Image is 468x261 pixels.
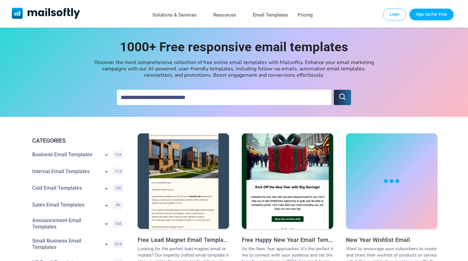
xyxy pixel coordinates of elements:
a: Show subcategories for Small Business Email Templates [103,241,110,249]
a: Category [32,152,100,158]
a: Category [32,217,100,230]
a: Solutions & Services [152,11,197,20]
a: Login [383,9,407,20]
a: Show subcategories for Internal Email Templates [103,168,110,176]
a: New Year Wishlist Email [346,133,437,230]
a: Category [32,238,100,250]
a: Category [32,202,100,208]
a: Resources [213,11,236,20]
div: CATEGORIES [27,137,126,145]
a: Free Happy New Year Email Templates for Small Businesses in [DATE] [242,236,333,243]
a: Category [32,185,100,191]
img: Free Lead Magnet Email Template – Boost Conversions with Engaging Emails [138,124,229,238]
a: Trial [409,9,454,20]
a: Pricing [298,11,313,20]
a: Show subcategories for Cold Email Templates [103,185,110,193]
a: Mailsoftly [12,8,80,20]
a: Show subcategories for Sales Email Templates [103,202,110,210]
a: Free Lead Magnet Email Template – Boost Conversions with Engaging Emails [138,236,229,243]
div: Discover the most comprehensive collection of free online email templates with Mailsoftly. Enhanc... [91,59,378,78]
a: Show subcategories for Business Email Templates [103,152,110,159]
h1: 1000+ Free responsive email templates [107,40,362,54]
a: Free Happy New Year Email Templates for Small Businesses in 2024 [242,133,333,230]
a: New Year Wishlist Email [346,236,437,243]
a: Show subcategories for Announcement Email Templates [103,221,110,228]
a: Category [32,168,100,175]
img: Mailsoftly Logo [12,8,80,19]
h3: Free Happy New Year Email Templates for Small Businesses in 2024 [242,236,333,243]
a: Free Lead Magnet Email Template – Boost Conversions with Engaging Emails [138,133,229,230]
a: Email Templates [253,11,288,20]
